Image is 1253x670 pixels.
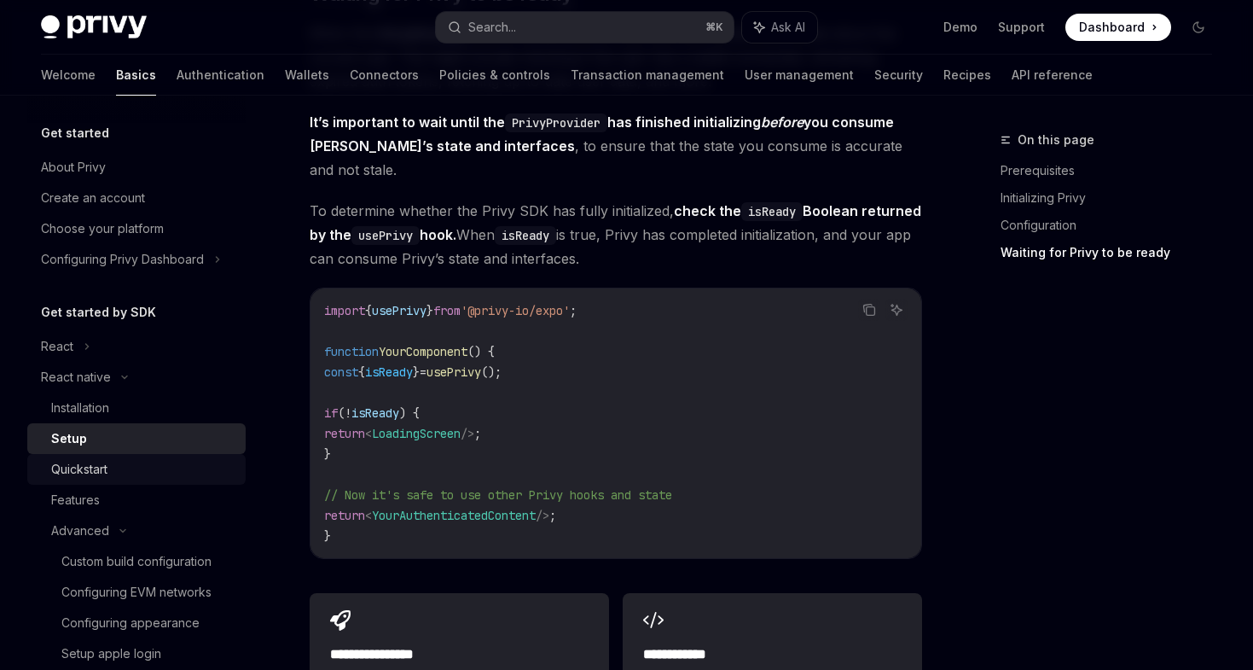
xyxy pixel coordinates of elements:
span: '@privy-io/expo' [461,303,570,318]
a: Choose your platform [27,213,246,244]
a: Basics [116,55,156,96]
code: isReady [495,226,556,245]
span: ( [338,405,345,421]
span: ⌘ K [705,20,723,34]
a: Installation [27,393,246,423]
span: isReady [365,364,413,380]
a: Waiting for Privy to be ready [1001,239,1226,266]
span: // Now it's safe to use other Privy hooks and state [324,487,672,503]
a: Transaction management [571,55,724,96]
span: return [324,426,365,441]
span: LoadingScreen [372,426,461,441]
img: dark logo [41,15,147,39]
span: usePrivy [426,364,481,380]
span: ; [549,508,556,523]
span: return [324,508,365,523]
span: ; [474,426,481,441]
div: React [41,336,73,357]
button: Toggle dark mode [1185,14,1212,41]
div: Setup apple login [61,644,161,664]
a: API reference [1012,55,1093,96]
a: Configuring appearance [27,608,246,638]
a: Create an account [27,183,246,213]
a: Dashboard [1065,14,1171,41]
h5: Get started by SDK [41,302,156,323]
div: Quickstart [51,459,107,480]
span: () { [467,344,495,359]
strong: It’s important to wait until the has finished initializing you consume [PERSON_NAME]’s state and ... [310,114,894,154]
div: Search... [468,17,516,38]
span: ) { [399,405,420,421]
a: Prerequisites [1001,157,1226,184]
span: < [365,426,372,441]
span: < [365,508,372,523]
a: Support [998,19,1045,36]
code: usePrivy [351,226,420,245]
span: YourComponent [379,344,467,359]
button: Copy the contents from the code block [858,299,880,321]
a: Quickstart [27,454,246,485]
a: About Privy [27,152,246,183]
button: Ask AI [885,299,908,321]
span: ; [570,303,577,318]
button: Search...⌘K [436,12,734,43]
div: Configuring EVM networks [61,582,212,603]
span: from [433,303,461,318]
div: Setup [51,428,87,449]
a: Features [27,485,246,516]
span: (); [481,364,502,380]
a: Authentication [177,55,264,96]
span: To determine whether the Privy SDK has fully initialized, When is true, Privy has completed initi... [310,199,922,271]
em: before [761,114,803,131]
button: Ask AI [742,12,817,43]
span: if [324,405,338,421]
div: Configuring Privy Dashboard [41,249,204,270]
div: React native [41,367,111,387]
a: Custom build configuration [27,546,246,577]
div: Choose your platform [41,218,164,239]
span: } [324,528,331,544]
span: Ask AI [771,19,805,36]
div: Create an account [41,188,145,208]
div: Features [51,490,100,510]
span: ! [345,405,351,421]
a: Wallets [285,55,329,96]
span: usePrivy [372,303,426,318]
span: } [426,303,433,318]
a: Configuring EVM networks [27,577,246,608]
span: } [413,364,420,380]
span: Dashboard [1079,19,1145,36]
span: function [324,344,379,359]
div: Configuring appearance [61,613,200,633]
a: Connectors [350,55,419,96]
a: Security [874,55,923,96]
span: , to ensure that the state you consume is accurate and not stale. [310,110,922,182]
a: Policies & controls [439,55,550,96]
span: isReady [351,405,399,421]
div: Installation [51,398,109,418]
span: { [365,303,372,318]
span: } [324,446,331,462]
span: = [420,364,426,380]
a: User management [745,55,854,96]
a: Welcome [41,55,96,96]
a: Configuration [1001,212,1226,239]
span: /> [461,426,474,441]
span: /> [536,508,549,523]
a: Setup apple login [27,638,246,669]
a: Setup [27,423,246,454]
a: Initializing Privy [1001,184,1226,212]
div: About Privy [41,157,106,178]
a: Demo [943,19,977,36]
span: { [358,364,365,380]
span: On this page [1018,130,1094,150]
span: const [324,364,358,380]
div: Custom build configuration [61,551,212,572]
span: YourAuthenticatedContent [372,508,536,523]
code: isReady [741,202,803,221]
span: import [324,303,365,318]
h5: Get started [41,123,109,143]
code: PrivyProvider [505,114,607,132]
a: Recipes [943,55,991,96]
div: Advanced [51,521,109,541]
